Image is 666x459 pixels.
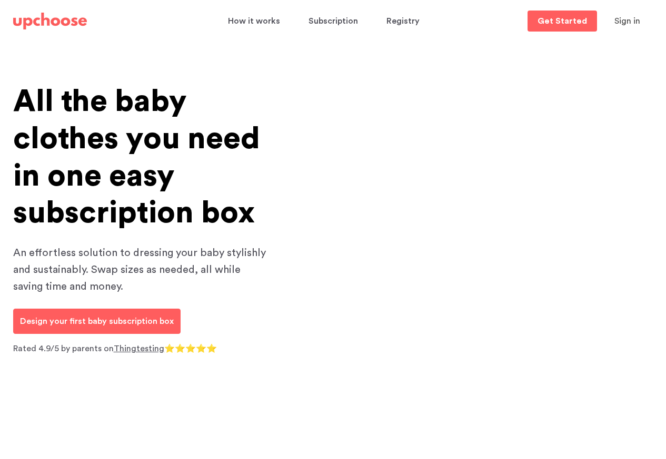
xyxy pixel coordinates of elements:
[114,344,164,353] a: Thingtesting
[164,344,217,353] span: ⭐⭐⭐⭐⭐
[13,309,181,334] a: Design your first baby subscription box
[614,17,640,25] span: Sign in
[386,11,423,32] a: Registry
[20,315,174,328] p: Design your first baby subscription box
[13,13,87,29] img: UpChoose
[228,11,280,32] span: How it works
[538,17,587,25] p: Get Started
[528,11,597,32] a: Get Started
[309,11,361,32] a: Subscription
[13,86,260,228] span: All the baby clothes you need in one easy subscription box
[228,11,283,32] a: How it works
[309,11,358,32] span: Subscription
[386,11,420,32] span: Registry
[601,11,653,32] button: Sign in
[13,11,87,32] a: UpChoose
[13,244,266,295] p: An effortless solution to dressing your baby stylishly and sustainably. Swap sizes as needed, all...
[13,344,114,353] span: Rated 4.9/5 by parents on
